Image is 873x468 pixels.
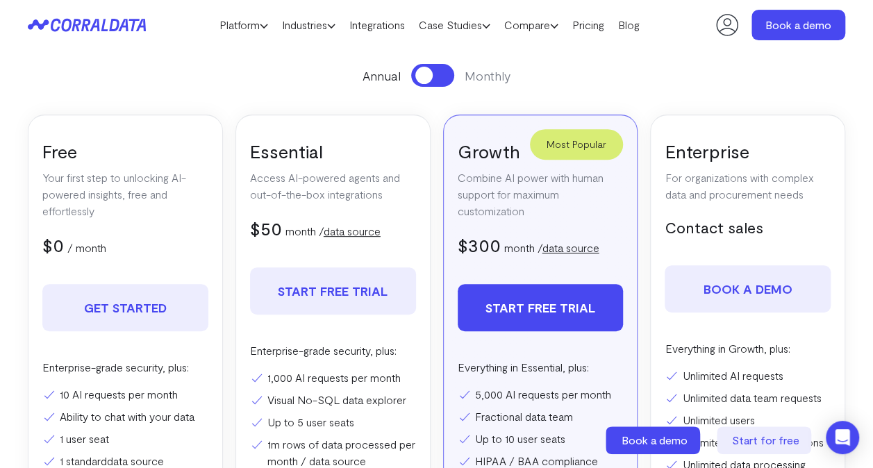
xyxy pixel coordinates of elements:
a: Book a demo [665,265,831,312]
li: Up to 5 user seats [250,414,416,431]
a: Industries [275,15,342,35]
li: 10 AI requests per month [42,386,208,403]
span: $0 [42,234,64,256]
span: Monthly [465,67,510,85]
span: $50 [250,217,282,239]
h5: Contact sales [665,217,831,237]
li: Visual No-SQL data explorer [250,392,416,408]
p: Everything in Growth, plus: [665,340,831,357]
h3: Free [42,140,208,162]
p: month / [285,223,381,240]
a: Pricing [565,15,611,35]
li: Fractional data team [458,408,624,425]
li: Unlimited data team requests [665,390,831,406]
li: Unlimited AI requests [665,367,831,384]
div: Open Intercom Messenger [826,421,859,454]
a: data source [324,224,381,237]
p: Enterprise-grade security, plus: [42,359,208,376]
span: $300 [458,234,501,256]
p: Enterprise-grade security, plus: [250,342,416,359]
a: Start for free [717,426,814,454]
li: Up to 10 user seats [458,431,624,447]
a: Get Started [42,284,208,331]
p: Combine AI power with human support for maximum customization [458,169,624,219]
li: 5,000 AI requests per month [458,386,624,403]
li: 1 user seat [42,431,208,447]
h3: Growth [458,140,624,162]
a: Start free trial [458,284,624,331]
h3: Essential [250,140,416,162]
a: Start free trial [250,267,416,315]
p: month / [504,240,599,256]
a: data source [542,241,599,254]
a: data source [107,454,164,467]
div: Most Popular [530,129,623,160]
p: / month [67,240,106,256]
a: Integrations [342,15,412,35]
a: Book a demo [751,10,845,40]
a: Platform [213,15,275,35]
p: Your first step to unlocking AI-powered insights, free and effortlessly [42,169,208,219]
span: Start for free [732,433,799,446]
a: Book a demo [606,426,703,454]
p: Access AI-powered agents and out-of-the-box integrations [250,169,416,203]
h3: Enterprise [665,140,831,162]
span: Book a demo [622,433,688,446]
a: Blog [611,15,647,35]
p: Everything in Essential, plus: [458,359,624,376]
span: Annual [363,67,401,85]
li: Ability to chat with your data [42,408,208,425]
li: Unlimited users [665,412,831,428]
li: 1,000 AI requests per month [250,369,416,386]
a: Case Studies [412,15,497,35]
p: For organizations with complex data and procurement needs [665,169,831,203]
a: Compare [497,15,565,35]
